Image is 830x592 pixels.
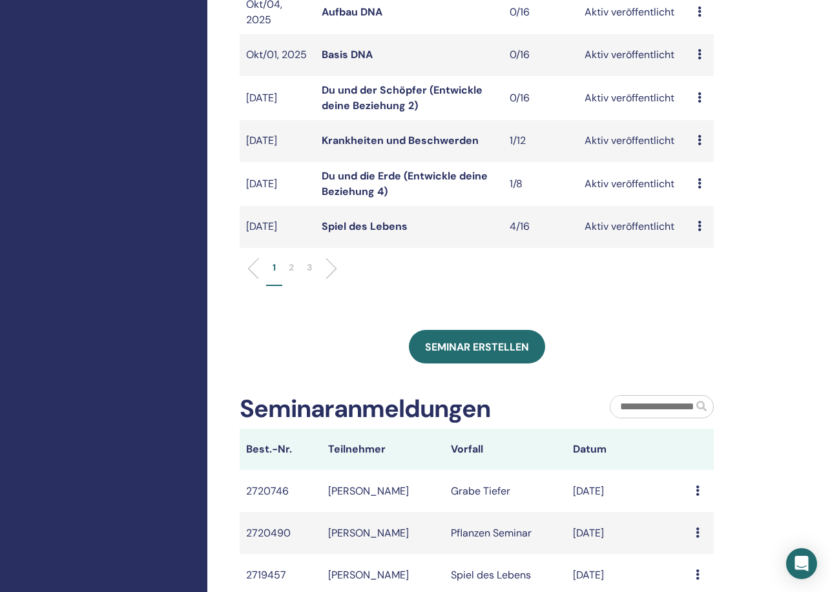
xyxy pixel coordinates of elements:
[240,76,315,120] td: [DATE]
[289,261,294,274] p: 2
[503,162,578,206] td: 1/8
[322,512,444,554] td: [PERSON_NAME]
[566,429,689,470] th: Datum
[307,261,312,274] p: 3
[566,512,689,554] td: [DATE]
[240,394,490,424] h2: Seminaranmeldungen
[444,470,567,512] td: Grabe Tiefer
[578,34,691,76] td: Aktiv veröffentlicht
[322,48,373,61] a: Basis DNA
[240,162,315,206] td: [DATE]
[566,470,689,512] td: [DATE]
[409,330,545,363] a: Seminar erstellen
[240,512,322,554] td: 2720490
[322,219,408,233] a: Spiel des Lebens
[322,169,488,198] a: Du und die Erde (Entwickle deine Beziehung 4)
[240,206,315,248] td: [DATE]
[503,34,578,76] td: 0/16
[240,470,322,512] td: 2720746
[578,162,691,206] td: Aktiv veröffentlicht
[578,206,691,248] td: Aktiv veröffentlicht
[322,470,444,512] td: [PERSON_NAME]
[444,429,567,470] th: Vorfall
[322,429,444,470] th: Teilnehmer
[240,120,315,162] td: [DATE]
[444,512,567,554] td: Pflanzen Seminar
[240,34,315,76] td: Okt/01, 2025
[503,120,578,162] td: 1/12
[322,5,382,19] a: Aufbau DNA
[273,261,276,274] p: 1
[786,548,817,579] div: Open Intercom Messenger
[322,134,479,147] a: Krankheiten und Beschwerden
[578,120,691,162] td: Aktiv veröffentlicht
[425,340,529,354] span: Seminar erstellen
[503,206,578,248] td: 4/16
[503,76,578,120] td: 0/16
[322,83,482,112] a: Du und der Schöpfer (Entwickle deine Beziehung 2)
[578,76,691,120] td: Aktiv veröffentlicht
[240,429,322,470] th: Best.-Nr.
